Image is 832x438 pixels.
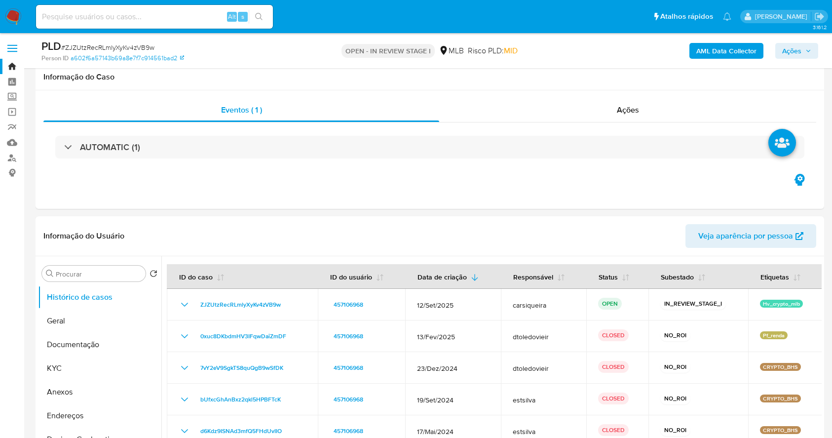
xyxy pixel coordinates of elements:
[46,270,54,278] button: Procurar
[696,43,756,59] b: AML Data Collector
[341,44,435,58] p: OPEN - IN REVIEW STAGE I
[685,224,816,248] button: Veja aparência por pessoa
[723,12,731,21] a: Notificações
[241,12,244,21] span: s
[41,54,69,63] b: Person ID
[38,309,161,333] button: Geral
[56,270,142,279] input: Procurar
[38,333,161,357] button: Documentação
[41,38,61,54] b: PLD
[660,11,713,22] span: Atalhos rápidos
[468,45,518,56] span: Risco PLD:
[61,42,154,52] span: # ZJZUtzRecRLmlyXyKv4zVB9w
[38,404,161,428] button: Endereços
[228,12,236,21] span: Alt
[775,43,818,59] button: Ações
[221,104,262,116] span: Eventos ( 1 )
[36,10,273,23] input: Pesquise usuários ou casos...
[782,43,801,59] span: Ações
[80,142,140,153] h3: AUTOMATIC (1)
[504,45,518,56] span: MID
[71,54,184,63] a: a602f6a57143b69a8e7f7c914561bad2
[38,380,161,404] button: Anexos
[43,72,816,82] h1: Informação do Caso
[38,285,161,309] button: Histórico de casos
[814,11,825,22] a: Sair
[150,270,157,280] button: Retornar ao pedido padrão
[249,10,269,24] button: search-icon
[698,224,793,248] span: Veja aparência por pessoa
[43,231,124,241] h1: Informação do Usuário
[439,45,464,56] div: MLB
[689,43,763,59] button: AML Data Collector
[55,136,804,159] div: AUTOMATIC (1)
[38,357,161,380] button: KYC
[755,12,811,21] p: carla.siqueira@mercadolivre.com
[617,104,639,116] span: Ações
